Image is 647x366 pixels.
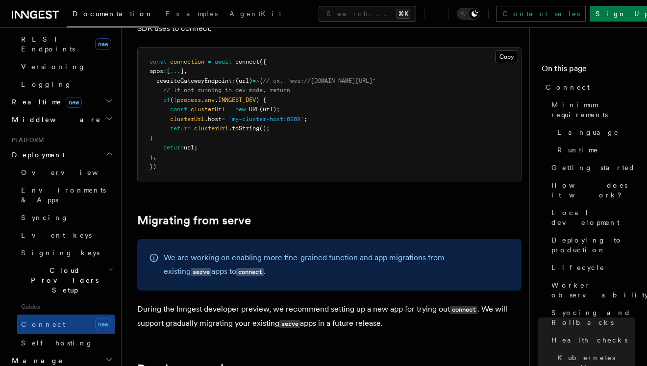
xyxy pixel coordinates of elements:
span: (url); [259,106,280,113]
span: apps [149,68,163,74]
span: Signing keys [21,249,100,257]
span: connection [170,58,204,65]
a: AgentKit [224,3,287,26]
span: AgentKit [229,10,281,18]
span: Connect [546,82,590,92]
button: Toggle dark mode [457,8,480,20]
a: Contact sales [496,6,586,22]
span: Local development [551,208,635,227]
a: Health checks [547,331,635,349]
span: . [201,97,204,103]
span: return [163,144,184,151]
a: Worker observability [547,276,635,304]
button: Copy [495,50,518,63]
a: Lifecycle [547,259,635,276]
span: Manage [8,356,63,366]
span: ! [174,97,177,103]
a: Event keys [17,226,115,244]
a: REST Endpointsnew [17,30,115,58]
span: Health checks [551,335,627,345]
span: // If not running in dev mode, return [163,87,290,94]
span: ] [180,68,184,74]
a: Getting started [547,159,635,176]
span: Event keys [21,231,92,239]
a: Migrating from serve [137,214,251,227]
span: clusterUrl [191,106,225,113]
a: Logging [17,75,115,93]
span: Deploying to production [551,235,635,255]
span: Realtime [8,97,82,107]
a: Versioning [17,58,115,75]
span: URL [249,106,259,113]
button: Middleware [8,111,115,128]
a: Documentation [67,3,159,27]
span: , [153,154,156,161]
p: We are working on enabling more fine-grained function and app migrations from existing apps to . [164,251,510,279]
span: Runtime [557,145,598,155]
a: Examples [159,3,224,26]
span: ... [170,68,180,74]
span: clusterUrl [194,125,228,132]
code: connect [450,306,477,314]
span: = [228,106,232,113]
button: Deployment [8,146,115,164]
a: Overview [17,164,115,181]
span: = [222,116,225,122]
a: Environments & Apps [17,181,115,209]
code: serve [191,268,211,276]
span: ) { [256,97,266,103]
span: env [204,97,215,103]
a: Local development [547,204,635,231]
code: serve [279,320,300,328]
button: Cloud Providers Setup [17,262,115,299]
span: Documentation [73,10,153,18]
span: Guides [17,299,115,315]
span: Self hosting [21,339,93,347]
span: await [215,58,232,65]
span: Minimum requirements [551,100,635,120]
h4: On this page [542,63,635,78]
kbd: ⌘K [397,9,410,19]
span: new [235,106,246,113]
span: }) [149,163,156,170]
span: Middleware [8,115,101,124]
span: ({ [259,58,266,65]
span: new [95,318,111,330]
a: Connect [542,78,635,96]
a: Syncing and Rollbacks [547,304,635,331]
a: Language [553,123,635,141]
span: .toString [228,125,259,132]
p: During the Inngest developer preview, we recommend setting up a new app for trying out . We will ... [137,302,522,331]
span: rewriteGatewayEndpoint [156,77,232,84]
span: = [208,58,211,65]
a: Deploying to production [547,231,635,259]
span: url; [184,144,198,151]
span: ; [304,116,307,122]
span: ( [170,97,174,103]
span: . [215,97,218,103]
span: Platform [8,136,44,144]
span: Connect [21,320,65,328]
span: // ex. "wss://[DOMAIN_NAME][URL]" [263,77,376,84]
span: const [149,58,167,65]
a: Minimum requirements [547,96,635,123]
span: Examples [165,10,218,18]
span: Deployment [8,150,65,160]
a: Signing keys [17,244,115,262]
span: => [252,77,259,84]
span: How does it work? [551,180,635,200]
button: Realtimenew [8,93,115,111]
span: } [149,135,153,142]
span: (); [259,125,270,132]
button: Search...⌘K [319,6,416,22]
span: Versioning [21,63,86,71]
span: } [149,154,153,161]
span: if [163,97,170,103]
span: 'my-cluster-host:8289' [228,116,304,122]
a: Runtime [553,141,635,159]
span: connect [235,58,259,65]
span: (url) [235,77,252,84]
span: Syncing and Rollbacks [551,308,635,327]
span: process [177,97,201,103]
span: new [95,38,111,50]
